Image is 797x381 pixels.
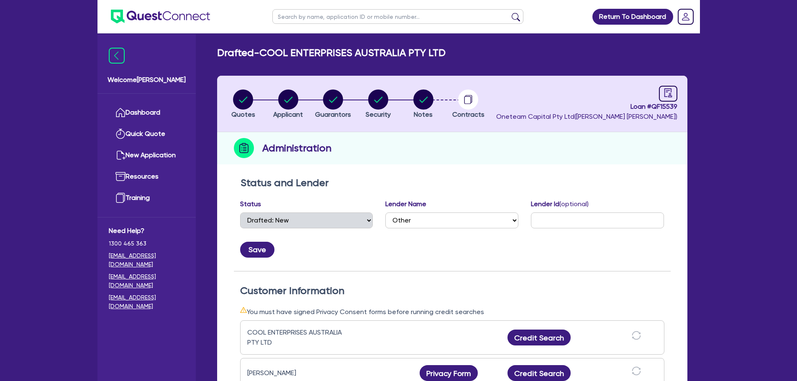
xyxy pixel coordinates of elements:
img: quick-quote [115,129,126,139]
a: [EMAIL_ADDRESS][DOMAIN_NAME] [109,293,185,311]
button: sync [629,330,643,345]
span: Need Help? [109,226,185,236]
h2: Administration [262,141,331,156]
button: Notes [413,89,434,120]
a: New Application [109,145,185,166]
a: Training [109,187,185,209]
a: Dashboard [109,102,185,123]
img: step-icon [234,138,254,158]
a: Return To Dashboard [592,9,673,25]
button: Privacy Form [420,365,478,381]
a: Resources [109,166,185,187]
div: You must have signed Privacy Consent forms before running credit searches [240,307,664,317]
h2: Status and Lender [241,177,664,189]
span: audit [664,88,673,97]
button: Contracts [452,89,485,120]
label: Status [240,199,261,209]
span: Contracts [452,110,484,118]
img: icon-menu-close [109,48,125,64]
div: [PERSON_NAME] [247,368,352,378]
button: Credit Search [507,330,571,345]
a: [EMAIL_ADDRESS][DOMAIN_NAME] [109,251,185,269]
span: 1300 465 363 [109,239,185,248]
img: quest-connect-logo-blue [111,10,210,23]
button: Applicant [273,89,303,120]
label: Lender Id [531,199,589,209]
button: Save [240,242,274,258]
span: Security [366,110,391,118]
label: Lender Name [385,199,426,209]
span: Applicant [273,110,303,118]
img: training [115,193,126,203]
span: Oneteam Capital Pty Ltd ( [PERSON_NAME] [PERSON_NAME] ) [496,113,677,120]
h2: Drafted - COOL ENTERPRISES AUSTRALIA PTY LTD [217,47,446,59]
span: Loan # QF15539 [496,102,677,112]
span: Welcome [PERSON_NAME] [108,75,186,85]
span: warning [240,307,247,313]
a: Quick Quote [109,123,185,145]
a: Dropdown toggle [675,6,697,28]
div: COOL ENTERPRISES AUSTRALIA PTY LTD [247,327,352,348]
span: sync [632,366,641,376]
img: resources [115,171,126,182]
button: sync [629,366,643,381]
input: Search by name, application ID or mobile number... [272,9,523,24]
img: new-application [115,150,126,160]
button: Quotes [231,89,256,120]
button: Guarantors [315,89,351,120]
button: Credit Search [507,365,571,381]
span: (optional) [559,200,589,208]
button: Security [365,89,391,120]
span: Notes [414,110,433,118]
a: [EMAIL_ADDRESS][DOMAIN_NAME] [109,272,185,290]
span: Quotes [231,110,255,118]
h2: Customer Information [240,285,664,297]
span: sync [632,331,641,340]
span: Guarantors [315,110,351,118]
